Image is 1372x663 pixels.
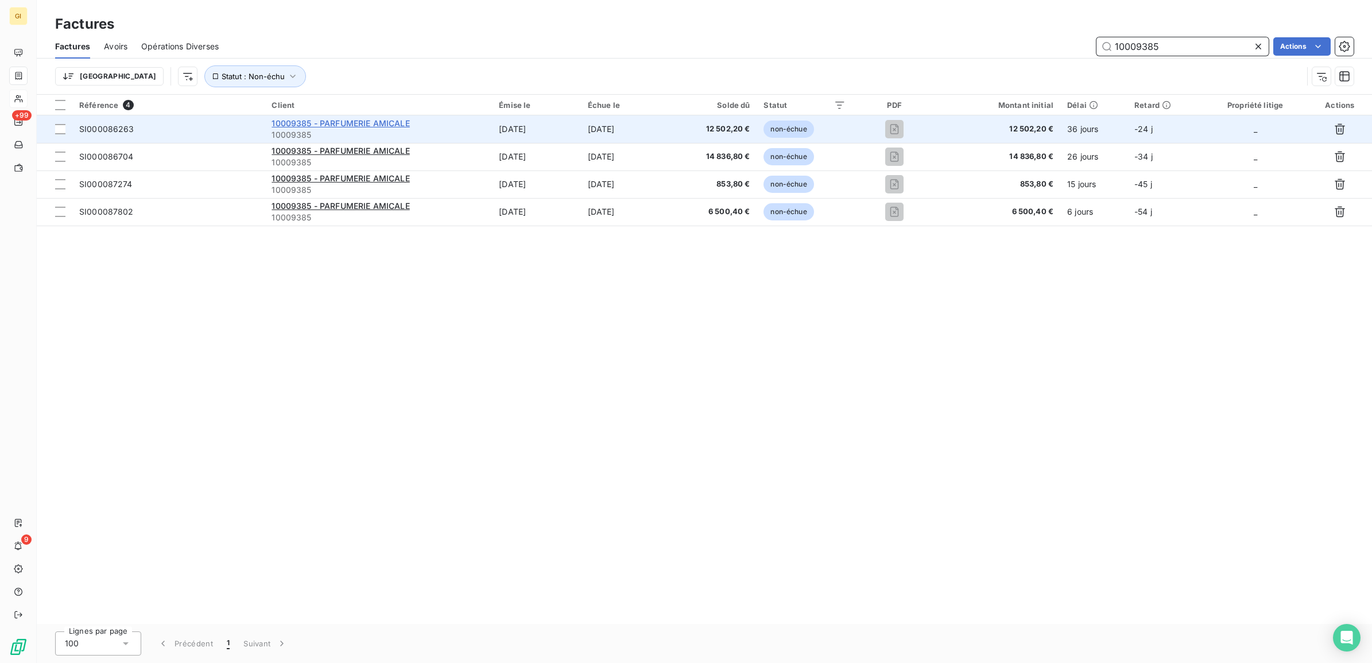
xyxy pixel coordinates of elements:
[1134,152,1153,161] span: -34 j
[581,143,671,170] td: [DATE]
[1060,198,1127,226] td: 6 jours
[123,100,133,110] span: 4
[272,118,409,128] span: 10009385 - PARFUMERIE AMICALE
[943,179,1053,190] span: 853,80 €
[141,41,219,52] span: Opérations Diverses
[943,123,1053,135] span: 12 502,20 €
[222,72,285,81] span: Statut : Non-échu
[79,124,134,134] span: SI000086263
[65,638,79,649] span: 100
[55,67,164,86] button: [GEOGRAPHIC_DATA]
[492,143,581,170] td: [DATE]
[1060,115,1127,143] td: 36 jours
[1067,100,1121,110] div: Délai
[763,176,813,193] span: non-échue
[1254,124,1257,134] span: _
[1134,179,1152,189] span: -45 j
[55,41,90,52] span: Factures
[79,152,134,161] span: SI000086704
[272,212,485,223] span: 10009385
[677,151,750,162] span: 14 836,80 €
[492,198,581,226] td: [DATE]
[763,203,813,220] span: non-échue
[581,170,671,198] td: [DATE]
[79,207,134,216] span: SI000087802
[272,201,409,211] span: 10009385 - PARFUMERIE AMICALE
[1273,37,1331,56] button: Actions
[1060,170,1127,198] td: 15 jours
[859,100,929,110] div: PDF
[581,115,671,143] td: [DATE]
[677,206,750,218] span: 6 500,40 €
[492,115,581,143] td: [DATE]
[1210,100,1301,110] div: Propriété litige
[79,179,133,189] span: SI000087274
[79,100,118,110] span: Référence
[1134,124,1153,134] span: -24 j
[1254,207,1257,216] span: _
[9,7,28,25] div: GI
[763,121,813,138] span: non-échue
[227,638,230,649] span: 1
[677,100,750,110] div: Solde dû
[9,638,28,656] img: Logo LeanPay
[272,184,485,196] span: 10009385
[1254,152,1257,161] span: _
[492,170,581,198] td: [DATE]
[204,65,306,87] button: Statut : Non-échu
[677,179,750,190] span: 853,80 €
[588,100,664,110] div: Échue le
[763,100,846,110] div: Statut
[1333,624,1361,652] div: Open Intercom Messenger
[499,100,574,110] div: Émise le
[1315,100,1365,110] div: Actions
[104,41,127,52] span: Avoirs
[943,100,1053,110] div: Montant initial
[12,110,32,121] span: +99
[272,157,485,168] span: 10009385
[21,534,32,545] span: 9
[272,146,409,156] span: 10009385 - PARFUMERIE AMICALE
[150,631,220,656] button: Précédent
[677,123,750,135] span: 12 502,20 €
[1134,100,1196,110] div: Retard
[272,100,485,110] div: Client
[272,173,409,183] span: 10009385 - PARFUMERIE AMICALE
[272,129,485,141] span: 10009385
[581,198,671,226] td: [DATE]
[55,14,114,34] h3: Factures
[237,631,294,656] button: Suivant
[1254,179,1257,189] span: _
[1060,143,1127,170] td: 26 jours
[943,151,1053,162] span: 14 836,80 €
[1096,37,1269,56] input: Rechercher
[763,148,813,165] span: non-échue
[943,206,1053,218] span: 6 500,40 €
[220,631,237,656] button: 1
[1134,207,1152,216] span: -54 j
